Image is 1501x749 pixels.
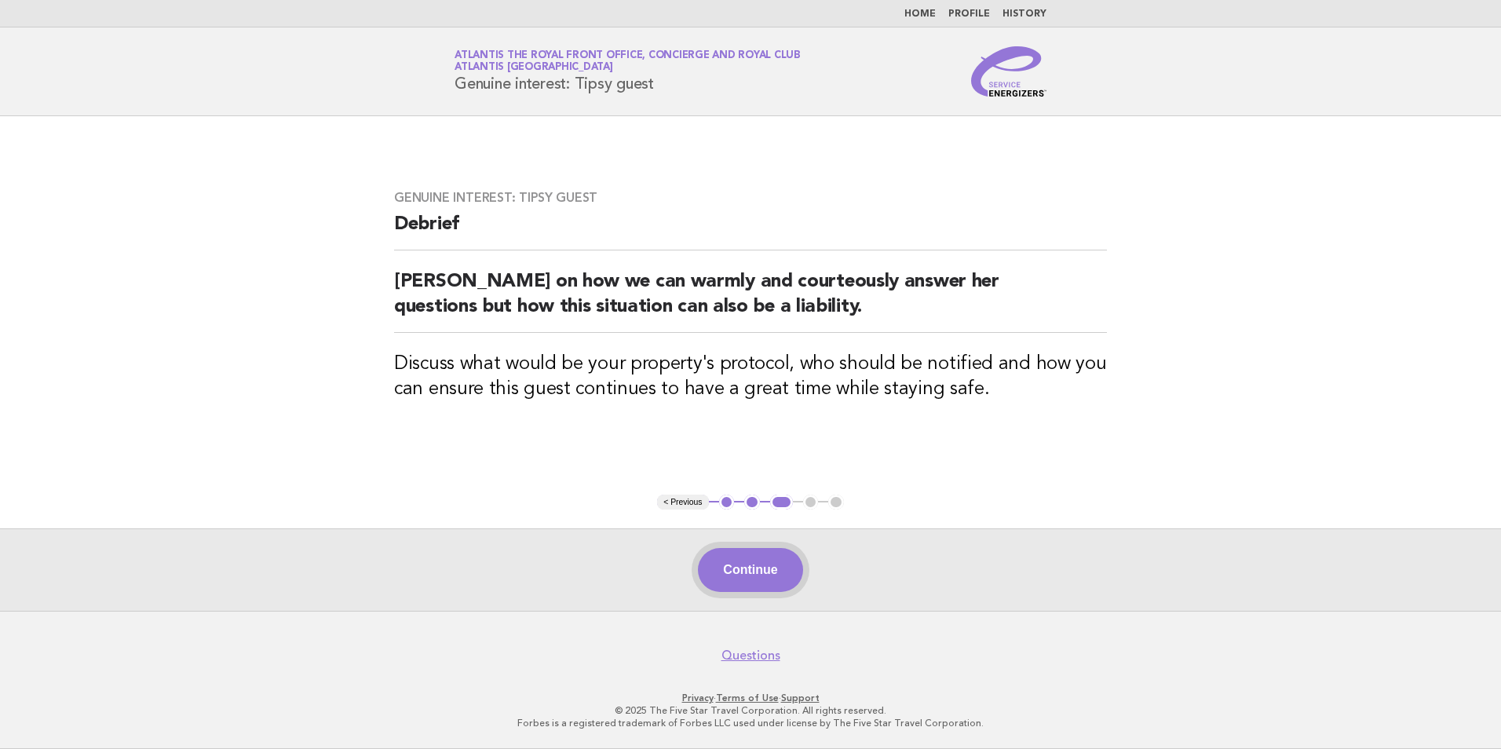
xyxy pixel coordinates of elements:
[657,495,708,510] button: < Previous
[455,50,801,72] a: Atlantis The Royal Front Office, Concierge and Royal ClubAtlantis [GEOGRAPHIC_DATA]
[455,51,801,92] h1: Genuine interest: Tipsy guest
[394,190,1107,206] h3: Genuine interest: Tipsy guest
[721,648,780,663] a: Questions
[394,352,1107,402] h3: Discuss what would be your property's protocol, who should be notified and how you can ensure thi...
[716,692,779,703] a: Terms of Use
[682,692,714,703] a: Privacy
[781,692,820,703] a: Support
[394,212,1107,250] h2: Debrief
[698,548,802,592] button: Continue
[270,704,1231,717] p: © 2025 The Five Star Travel Corporation. All rights reserved.
[744,495,760,510] button: 2
[270,717,1231,729] p: Forbes is a registered trademark of Forbes LLC used under license by The Five Star Travel Corpora...
[971,46,1046,97] img: Service Energizers
[719,495,735,510] button: 1
[1002,9,1046,19] a: History
[270,692,1231,704] p: · ·
[948,9,990,19] a: Profile
[904,9,936,19] a: Home
[770,495,793,510] button: 3
[394,269,1107,333] h2: [PERSON_NAME] on how we can warmly and courteously answer her questions but how this situation ca...
[455,63,613,73] span: Atlantis [GEOGRAPHIC_DATA]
